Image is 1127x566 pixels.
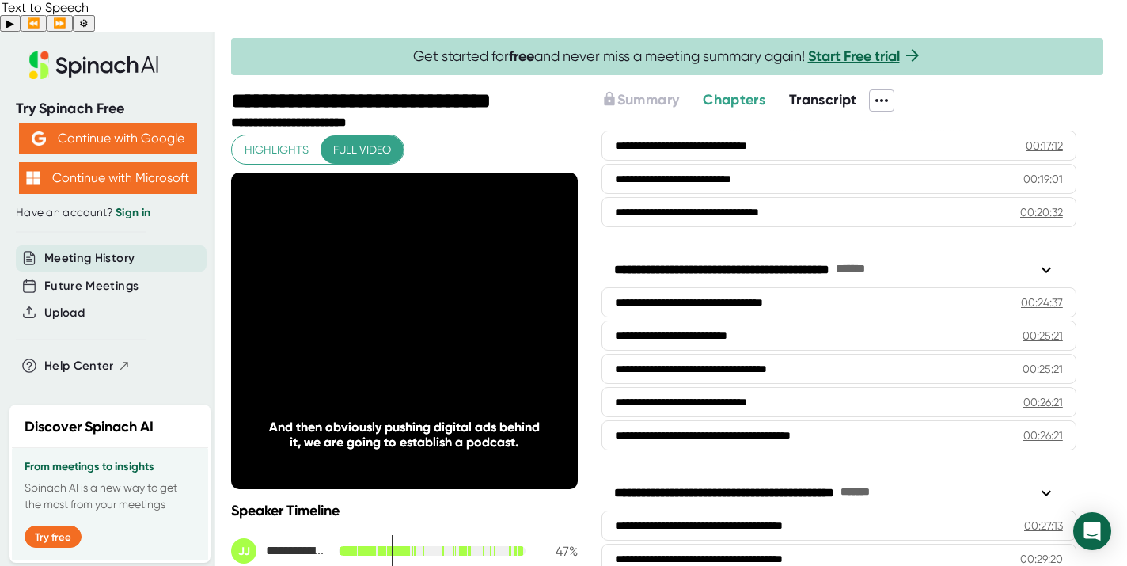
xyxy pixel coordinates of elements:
[44,249,135,268] button: Meeting History
[21,15,47,32] button: Previous
[25,480,195,513] p: Spinach AI is a new way to get the most from your meetings
[1023,361,1063,377] div: 00:25:21
[19,162,197,194] button: Continue with Microsoft
[1026,138,1063,154] div: 00:17:12
[231,538,326,564] div: Jasmine Johnson
[617,91,679,108] span: Summary
[19,123,197,154] button: Continue with Google
[1021,294,1063,310] div: 00:24:37
[509,47,534,65] b: free
[266,420,543,450] div: And then obviously pushing digital ads behind it, we are going to establish a podcast.
[16,206,199,220] div: Have an account?
[47,15,73,32] button: Forward
[116,206,150,219] a: Sign in
[703,89,765,111] button: Chapters
[73,15,95,32] button: Settings
[1020,204,1063,220] div: 00:20:32
[232,135,321,165] button: Highlights
[1024,518,1063,534] div: 00:27:13
[32,131,46,146] img: Aehbyd4JwY73AAAAAElFTkSuQmCC
[703,91,765,108] span: Chapters
[1023,171,1063,187] div: 00:19:01
[1023,328,1063,344] div: 00:25:21
[789,91,857,108] span: Transcript
[25,416,154,438] h2: Discover Spinach AI
[808,47,900,65] a: Start Free trial
[321,135,404,165] button: Full video
[44,357,114,375] span: Help Center
[1073,512,1111,550] div: Open Intercom Messenger
[601,89,679,111] button: Summary
[333,140,391,160] span: Full video
[601,89,703,112] div: Upgrade to access
[231,502,578,519] div: Speaker Timeline
[245,140,309,160] span: Highlights
[1023,427,1063,443] div: 00:26:21
[413,47,922,66] span: Get started for and never miss a meeting summary again!
[25,526,82,548] button: Try free
[16,100,199,118] div: Try Spinach Free
[231,538,256,564] div: JJ
[25,461,195,473] h3: From meetings to insights
[789,89,857,111] button: Transcript
[44,357,131,375] button: Help Center
[44,277,139,295] button: Future Meetings
[44,304,85,322] button: Upload
[1023,394,1063,410] div: 00:26:21
[538,544,578,559] div: 47 %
